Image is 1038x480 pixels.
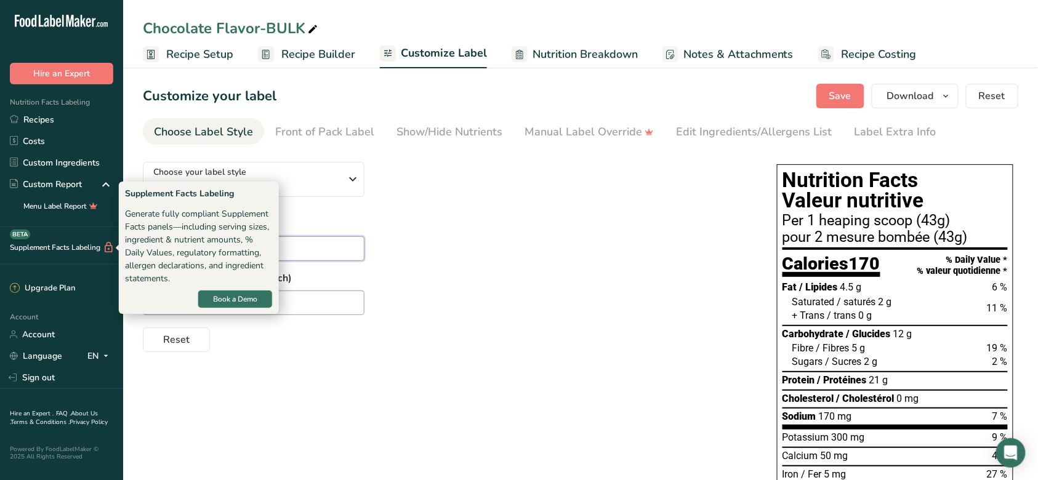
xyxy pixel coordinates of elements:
button: Book a Demo [198,290,273,308]
div: Choose Label Style [154,124,253,140]
span: 4.5 g [840,281,862,293]
span: 300 mg [832,431,865,443]
a: Privacy Policy [70,418,108,426]
div: Supplement Facts Labeling [125,187,273,200]
button: Hire an Expert [10,63,113,84]
span: / Fer [802,468,822,480]
span: Recipe Builder [281,46,355,63]
a: Recipe Builder [258,41,355,68]
a: Customize Label [380,39,487,69]
span: / Protéines [818,374,867,386]
span: / saturés [837,296,876,308]
div: Edit Ingredients/Allergens List [676,124,832,140]
span: 2 g [864,356,878,367]
div: Show/Hide Nutrients [396,124,502,140]
button: Reset [143,327,210,352]
span: Reset [163,332,190,347]
span: Canadian Standard label [153,178,341,193]
label: Suggested Serving Size (French) [143,271,752,286]
span: 27 % [987,468,1008,480]
span: Save [829,89,851,103]
div: Chocolate Flavor-BULK [143,17,320,39]
span: 11 % [987,302,1008,314]
span: 19 % [987,342,1008,354]
span: Potassium [783,431,829,443]
span: Recipe Costing [842,46,917,63]
span: Carbohydrate [783,328,844,340]
span: 7 % [992,410,1008,422]
span: 4 % [992,450,1008,462]
div: Per 1 heaping scoop (43g) [783,214,1008,228]
span: Protein [783,374,815,386]
span: Fat [783,281,797,293]
a: Recipe Costing [818,41,917,68]
div: pour 2 mesure bombée (43g) [783,230,1008,245]
h1: Nutrition Facts Valeur nutritive [783,170,1008,211]
span: Notes & Attachments [683,46,794,63]
span: Book a Demo [213,294,257,305]
span: Reset [979,89,1005,103]
span: 6 % [992,281,1008,293]
span: Sodium [783,410,816,422]
span: 0 g [859,310,872,321]
span: 2 % [992,356,1008,367]
div: Generate fully compliant Supplement Facts panels—including serving sizes, ingredient & nutrient a... [125,207,273,285]
span: Download [887,89,934,103]
span: Sugars [792,356,823,367]
span: Fibre [792,342,814,354]
div: % Daily Value * % valeur quotidienne * [917,255,1008,276]
div: Custom Report [10,178,82,191]
a: Recipe Setup [143,41,233,68]
span: Iron [783,468,799,480]
span: 21 g [869,374,888,386]
span: / Cholestérol [837,393,895,404]
div: Open Intercom Messenger [996,438,1026,468]
span: + Trans [792,310,825,321]
span: Customize Label [401,45,487,62]
a: Hire an Expert . [10,409,54,418]
span: 2 g [879,296,892,308]
span: 170 mg [819,410,852,422]
div: Calories [783,255,880,278]
span: Nutrition Breakdown [533,46,638,63]
span: 9 % [992,431,1008,443]
span: Cholesterol [783,393,834,404]
span: Recipe Setup [166,46,233,63]
div: EN [87,349,113,364]
button: Reset [966,84,1018,108]
span: 12 g [893,328,912,340]
span: 50 mg [821,450,848,462]
span: / Lipides [800,281,838,293]
a: FAQ . [56,409,71,418]
div: Front of Pack Label [275,124,374,140]
a: Language [10,345,62,367]
div: Label Extra Info [855,124,936,140]
button: Download [872,84,959,108]
span: Calcium [783,450,818,462]
div: Manual Label Override [525,124,654,140]
span: / Sucres [826,356,862,367]
span: 5 mg [824,468,847,480]
span: / trans [827,310,856,321]
span: 5 g [852,342,866,354]
a: About Us . [10,409,98,426]
span: Choose your label style [153,166,246,178]
div: Upgrade Plan [10,282,75,295]
span: 170 [849,253,880,274]
div: BETA [10,230,30,239]
button: Choose your label style Canadian Standard label [143,162,364,197]
div: Powered By FoodLabelMaker © 2025 All Rights Reserved [10,446,113,460]
span: 0 mg [897,393,919,404]
span: / Glucides [847,328,891,340]
h1: Customize your label [143,86,276,106]
span: Saturated [792,296,835,308]
button: Save [816,84,864,108]
a: Terms & Conditions . [10,418,70,426]
a: Nutrition Breakdown [512,41,638,68]
span: / Fibres [816,342,850,354]
a: Notes & Attachments [662,41,794,68]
